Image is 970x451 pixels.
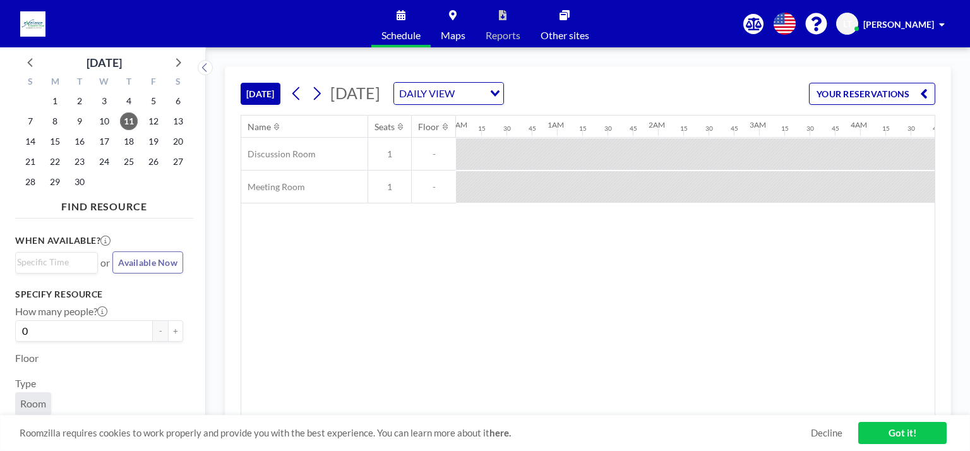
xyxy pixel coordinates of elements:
span: Friday, September 26, 2025 [145,153,162,171]
span: [DATE] [330,83,380,102]
span: Monday, September 8, 2025 [46,112,64,130]
h4: FIND RESOURCE [15,195,193,213]
span: Sunday, September 14, 2025 [21,133,39,150]
span: Wednesday, September 10, 2025 [95,112,113,130]
div: S [165,75,190,91]
span: Meeting Room [241,181,305,193]
h3: Specify resource [15,289,183,300]
span: Tuesday, September 23, 2025 [71,153,88,171]
div: 30 [705,124,713,133]
div: 45 [832,124,839,133]
span: Tuesday, September 16, 2025 [71,133,88,150]
span: Thursday, September 4, 2025 [120,92,138,110]
div: 4AM [851,120,867,129]
div: M [43,75,68,91]
span: Friday, September 5, 2025 [145,92,162,110]
span: Other sites [541,30,589,40]
div: 15 [781,124,789,133]
a: here. [489,427,511,438]
div: 45 [731,124,738,133]
span: Maps [441,30,465,40]
span: Available Now [118,257,177,268]
span: Room [20,397,46,410]
span: LT [843,18,852,30]
span: Saturday, September 27, 2025 [169,153,187,171]
span: Thursday, September 25, 2025 [120,153,138,171]
span: Wednesday, September 17, 2025 [95,133,113,150]
span: Schedule [381,30,421,40]
span: Thursday, September 11, 2025 [120,112,138,130]
span: - [412,148,456,160]
div: Name [248,121,271,133]
span: Sunday, September 7, 2025 [21,112,39,130]
div: Search for option [16,253,97,272]
span: Saturday, September 6, 2025 [169,92,187,110]
label: How many people? [15,305,107,318]
button: Available Now [112,251,183,274]
a: Decline [811,427,842,439]
span: or [100,256,110,269]
div: [DATE] [87,54,122,71]
span: Friday, September 19, 2025 [145,133,162,150]
button: - [153,320,168,342]
div: 1AM [548,120,564,129]
span: 1 [368,181,411,193]
span: Tuesday, September 2, 2025 [71,92,88,110]
span: Monday, September 22, 2025 [46,153,64,171]
div: 30 [907,124,915,133]
div: S [18,75,43,91]
a: Got it! [858,422,947,444]
span: Wednesday, September 3, 2025 [95,92,113,110]
div: F [141,75,165,91]
div: Floor [418,121,440,133]
span: Monday, September 1, 2025 [46,92,64,110]
div: T [68,75,92,91]
input: Search for option [17,255,90,269]
span: 1 [368,148,411,160]
input: Search for option [458,85,482,102]
span: Thursday, September 18, 2025 [120,133,138,150]
div: 15 [478,124,486,133]
label: Type [15,377,36,390]
span: Sunday, September 21, 2025 [21,153,39,171]
span: Roomzilla requires cookies to work properly and provide you with the best experience. You can lea... [20,427,811,439]
button: [DATE] [241,83,280,105]
div: 2AM [649,120,665,129]
img: organization-logo [20,11,45,37]
span: Reports [486,30,520,40]
button: + [168,320,183,342]
div: 30 [503,124,511,133]
div: W [92,75,117,91]
span: Monday, September 15, 2025 [46,133,64,150]
div: 45 [630,124,637,133]
span: Saturday, September 13, 2025 [169,112,187,130]
div: 12AM [446,120,467,129]
div: 30 [604,124,612,133]
div: Seats [374,121,395,133]
div: 15 [579,124,587,133]
span: - [412,181,456,193]
span: Tuesday, September 30, 2025 [71,173,88,191]
div: 15 [882,124,890,133]
span: Monday, September 29, 2025 [46,173,64,191]
span: Tuesday, September 9, 2025 [71,112,88,130]
span: [PERSON_NAME] [863,19,934,30]
button: YOUR RESERVATIONS [809,83,935,105]
div: T [116,75,141,91]
div: 45 [529,124,536,133]
span: Discussion Room [241,148,316,160]
div: 30 [806,124,814,133]
span: Saturday, September 20, 2025 [169,133,187,150]
div: 15 [680,124,688,133]
div: 3AM [750,120,766,129]
span: Wednesday, September 24, 2025 [95,153,113,171]
span: DAILY VIEW [397,85,457,102]
div: Search for option [394,83,503,104]
label: Floor [15,352,39,364]
span: Sunday, September 28, 2025 [21,173,39,191]
span: Friday, September 12, 2025 [145,112,162,130]
div: 45 [933,124,940,133]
